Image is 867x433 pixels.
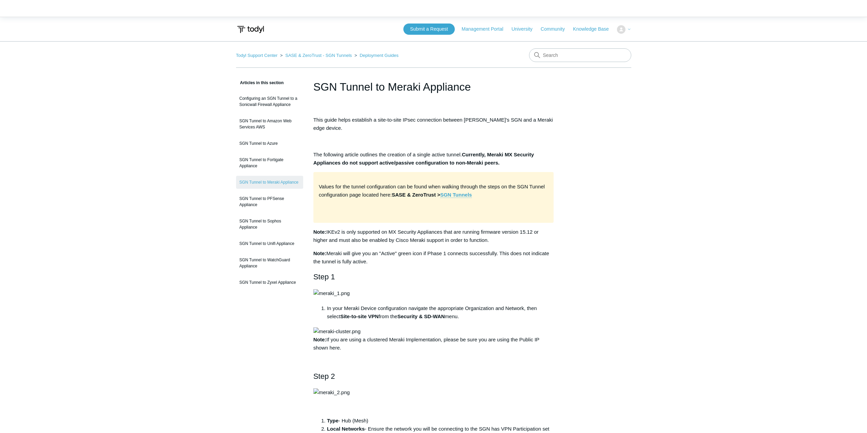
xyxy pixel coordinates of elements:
[313,327,554,352] p: If you are using a clustered Meraki Implementation, please be sure you are using the Public IP sh...
[236,192,303,211] a: SGN Tunnel to PFSense Appliance
[313,250,326,256] strong: Note:
[541,26,572,33] a: Community
[403,24,455,35] a: Submit a Request
[313,151,554,167] p: The following article outlines the creation of a single active tunnel.
[236,215,303,234] a: SGN Tunnel to Sophos Appliance
[313,289,350,297] img: meraki_1.png
[313,228,554,244] p: IKEv2 is only supported on MX Security Appliances that are running firmware version 15.12 or high...
[236,253,303,273] a: SGN Tunnel to WatchGuard Appliance
[236,153,303,172] a: SGN Tunnel to Fortigate Appliance
[327,304,554,321] li: In your Meraki Device configuration navigate the appropriate Organization and Network, then selec...
[313,370,554,382] h2: Step 2
[340,313,379,319] strong: Site-to-site VPN
[313,327,361,336] img: meraki-cluster.png
[236,137,303,150] a: SGN Tunnel to Azure
[313,271,554,283] h2: Step 1
[327,417,554,425] li: - Hub (Mesh)
[279,53,353,58] li: SASE & ZeroTrust - SGN Tunnels
[440,192,472,198] a: SGN Tunnels
[236,237,303,250] a: SGN Tunnel to Unifi Appliance
[313,229,326,235] strong: Note:
[236,23,265,36] img: Todyl Support Center Help Center home page
[360,53,399,58] a: Deployment Guides
[397,313,445,319] strong: Security & SD-WAN
[327,426,365,432] strong: Local Networks
[236,92,303,111] a: Configuring an SGN Tunnel to a Sonicwall Firewall Appliance
[236,53,279,58] li: Todyl Support Center
[319,183,548,199] p: Values for the tunnel configuration can be found when walking through the steps on the SGN Tunnel...
[313,79,554,95] h1: SGN Tunnel to Meraki Appliance
[313,249,554,266] p: Meraki will give you an "Active" green icon if Phase 1 connects successfully. This does not indic...
[462,26,510,33] a: Management Portal
[236,114,303,134] a: SGN Tunnel to Amazon Web Services AWS
[392,192,472,198] strong: SASE & ZeroTrust >
[313,116,554,132] p: This guide helps establish a site-to-site IPsec connection between [PERSON_NAME]'s SGN and a Mera...
[353,53,398,58] li: Deployment Guides
[327,418,339,423] strong: Type
[236,53,278,58] a: Todyl Support Center
[236,176,303,189] a: SGN Tunnel to Meraki Appliance
[285,53,352,58] a: SASE & ZeroTrust - SGN Tunnels
[236,80,284,85] span: Articles in this section
[313,337,326,342] strong: Note:
[511,26,539,33] a: University
[236,276,303,289] a: SGN Tunnel to Zyxel Appliance
[313,388,350,397] img: meraki_2.png
[573,26,616,33] a: Knowledge Base
[529,48,631,62] input: Search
